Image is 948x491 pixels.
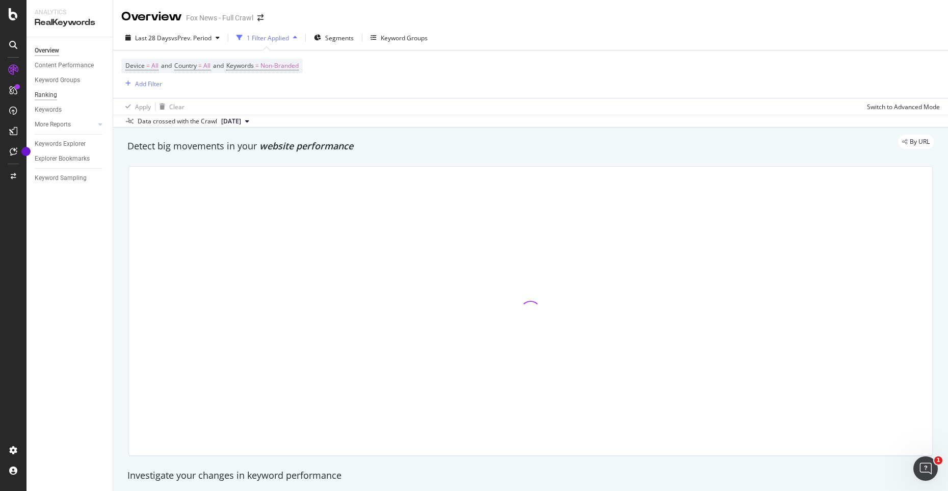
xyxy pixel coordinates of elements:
[35,173,87,184] div: Keyword Sampling
[35,90,106,100] a: Ranking
[35,8,104,17] div: Analytics
[35,119,71,130] div: More Reports
[35,119,95,130] a: More Reports
[171,34,212,42] span: vs Prev. Period
[35,90,57,100] div: Ranking
[135,80,162,88] div: Add Filter
[257,14,264,21] div: arrow-right-arrow-left
[155,98,185,115] button: Clear
[121,30,224,46] button: Last 28 DaysvsPrev. Period
[174,61,197,70] span: Country
[127,469,934,482] div: Investigate your changes in keyword performance
[260,59,299,73] span: Non-Branded
[35,17,104,29] div: RealKeywords
[198,61,202,70] span: =
[381,34,428,42] div: Keyword Groups
[934,456,942,464] span: 1
[255,61,259,70] span: =
[121,98,151,115] button: Apply
[125,61,145,70] span: Device
[898,135,934,149] div: legacy label
[867,102,940,111] div: Switch to Advanced Mode
[232,30,301,46] button: 1 Filter Applied
[310,30,358,46] button: Segments
[161,61,172,70] span: and
[203,59,210,73] span: All
[35,60,94,71] div: Content Performance
[35,153,106,164] a: Explorer Bookmarks
[35,45,106,56] a: Overview
[35,105,106,115] a: Keywords
[863,98,940,115] button: Switch to Advanced Mode
[366,30,432,46] button: Keyword Groups
[35,60,106,71] a: Content Performance
[121,8,182,25] div: Overview
[135,102,151,111] div: Apply
[169,102,185,111] div: Clear
[121,77,162,90] button: Add Filter
[217,115,253,127] button: [DATE]
[21,147,31,156] div: Tooltip anchor
[325,34,354,42] span: Segments
[213,61,224,70] span: and
[151,59,159,73] span: All
[910,139,930,145] span: By URL
[135,34,171,42] span: Last 28 Days
[35,153,90,164] div: Explorer Bookmarks
[35,75,80,86] div: Keyword Groups
[35,173,106,184] a: Keyword Sampling
[146,61,150,70] span: =
[35,139,106,149] a: Keywords Explorer
[35,45,59,56] div: Overview
[35,75,106,86] a: Keyword Groups
[247,34,289,42] div: 1 Filter Applied
[138,117,217,126] div: Data crossed with the Crawl
[226,61,254,70] span: Keywords
[221,117,241,126] span: 2025 Aug. 28th
[913,456,938,481] iframe: Intercom live chat
[35,105,62,115] div: Keywords
[35,139,86,149] div: Keywords Explorer
[186,13,253,23] div: Fox News - Full Crawl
